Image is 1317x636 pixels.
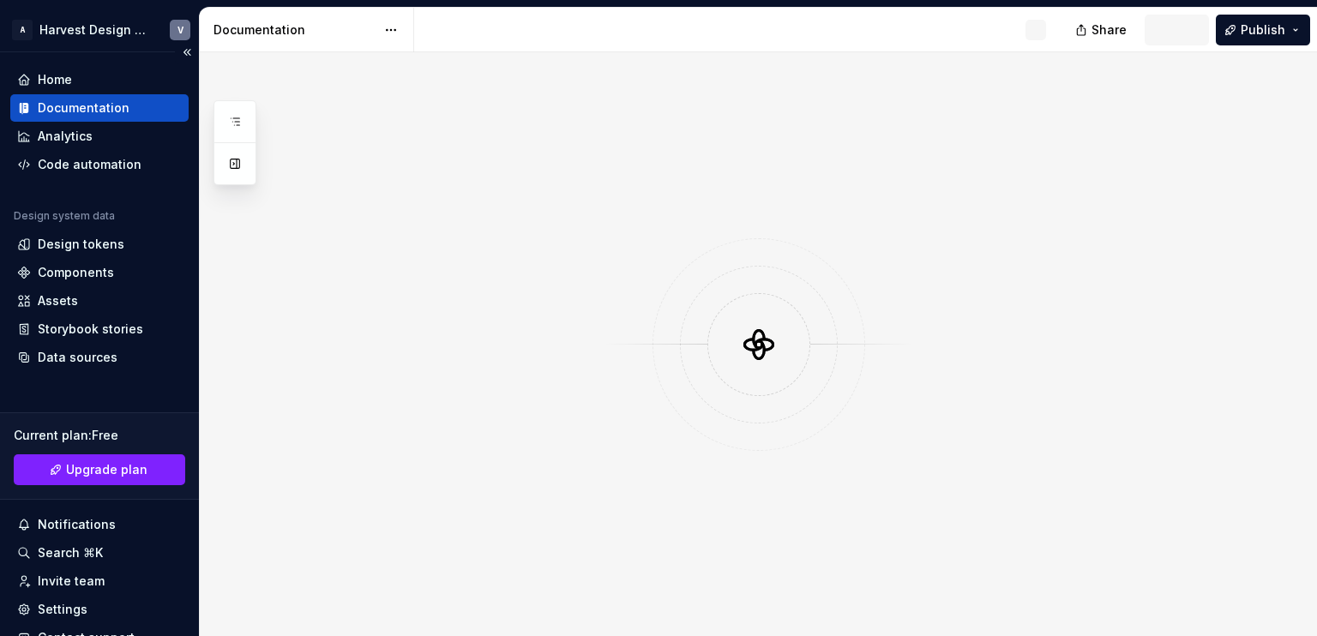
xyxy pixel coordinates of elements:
[10,231,189,258] a: Design tokens
[38,544,103,561] div: Search ⌘K
[10,344,189,371] a: Data sources
[10,511,189,538] button: Notifications
[1216,15,1310,45] button: Publish
[14,427,185,444] div: Current plan : Free
[38,71,72,88] div: Home
[3,11,195,48] button: AHarvest Design SystemV
[1091,21,1127,39] span: Share
[10,539,189,567] button: Search ⌘K
[38,292,78,309] div: Assets
[14,209,115,223] div: Design system data
[175,40,199,64] button: Collapse sidebar
[10,151,189,178] a: Code automation
[12,20,33,40] div: A
[10,94,189,122] a: Documentation
[10,315,189,343] a: Storybook stories
[38,349,117,366] div: Data sources
[10,287,189,315] a: Assets
[38,321,143,338] div: Storybook stories
[14,454,185,485] button: Upgrade plan
[38,128,93,145] div: Analytics
[38,516,116,533] div: Notifications
[213,21,376,39] div: Documentation
[38,573,105,590] div: Invite team
[38,99,129,117] div: Documentation
[10,66,189,93] a: Home
[38,236,124,253] div: Design tokens
[38,601,87,618] div: Settings
[10,596,189,623] a: Settings
[66,461,147,478] span: Upgrade plan
[10,123,189,150] a: Analytics
[177,23,183,37] div: V
[39,21,149,39] div: Harvest Design System
[38,264,114,281] div: Components
[1241,21,1285,39] span: Publish
[10,567,189,595] a: Invite team
[10,259,189,286] a: Components
[1067,15,1138,45] button: Share
[38,156,141,173] div: Code automation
